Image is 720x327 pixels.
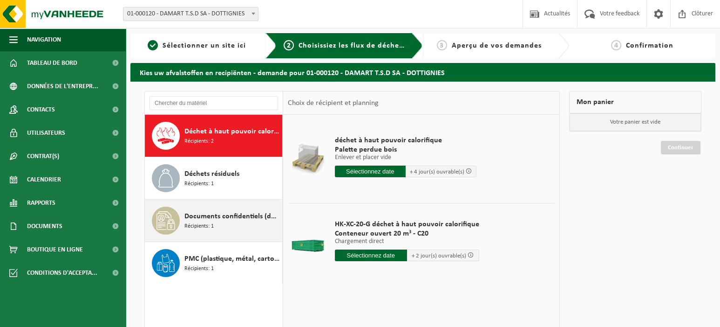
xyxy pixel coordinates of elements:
button: Déchet à haut pouvoir calorifique Récipients: 2 [145,115,283,157]
span: Navigation [27,28,61,51]
span: Contrat(s) [27,145,59,168]
input: Sélectionnez date [335,166,406,177]
span: Confirmation [626,42,673,49]
span: PMC (plastique, métal, carton boisson) (industriel) [184,253,280,264]
span: 01-000120 - DAMART T.S.D SA - DOTTIGNIES [123,7,258,21]
span: Contacts [27,98,55,121]
span: 4 [611,40,621,50]
span: 1 [148,40,158,50]
p: Chargement direct [335,238,479,245]
span: Documents confidentiels (destruction - recyclage) [184,211,280,222]
span: Récipients: 1 [184,264,214,273]
div: Choix de récipient et planning [283,91,383,115]
span: Conteneur ouvert 20 m³ - C20 [335,229,479,238]
button: Documents confidentiels (destruction - recyclage) Récipients: 1 [145,200,283,242]
span: + 4 jour(s) ouvrable(s) [410,169,464,175]
span: HK-XC-20-G déchet à haut pouvoir calorifique [335,220,479,229]
span: Palette perdue bois [335,145,476,154]
span: Données de l'entrepr... [27,75,98,98]
p: Votre panier est vide [570,113,701,131]
span: Déchet à haut pouvoir calorifique [184,126,280,137]
input: Sélectionnez date [335,250,407,261]
h2: Kies uw afvalstoffen en recipiënten - demande pour 01-000120 - DAMART T.S.D SA - DOTTIGNIES [130,63,715,81]
a: Continuer [661,141,700,154]
span: + 2 jour(s) ouvrable(s) [412,253,466,259]
span: 01-000120 - DAMART T.S.D SA - DOTTIGNIES [123,7,258,21]
button: Déchets résiduels Récipients: 1 [145,157,283,200]
span: Boutique en ligne [27,238,83,261]
span: Sélectionner un site ici [163,42,246,49]
span: Documents [27,215,62,238]
input: Chercher du matériel [149,96,278,110]
span: Conditions d'accepta... [27,261,97,285]
span: Calendrier [27,168,61,191]
span: 2 [284,40,294,50]
span: Récipients: 1 [184,180,214,188]
p: Enlever et placer vide [335,154,476,161]
span: 3 [437,40,447,50]
span: déchet à haut pouvoir calorifique [335,136,476,145]
span: Rapports [27,191,55,215]
span: Utilisateurs [27,121,65,145]
span: Choisissiez les flux de déchets et récipients [299,42,454,49]
span: Tableau de bord [27,51,77,75]
span: Récipients: 2 [184,137,214,146]
span: Déchets résiduels [184,168,239,180]
a: 1Sélectionner un site ici [135,40,258,51]
span: Aperçu de vos demandes [452,42,542,49]
span: Récipients: 1 [184,222,214,231]
div: Mon panier [569,91,701,113]
button: PMC (plastique, métal, carton boisson) (industriel) Récipients: 1 [145,242,283,284]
